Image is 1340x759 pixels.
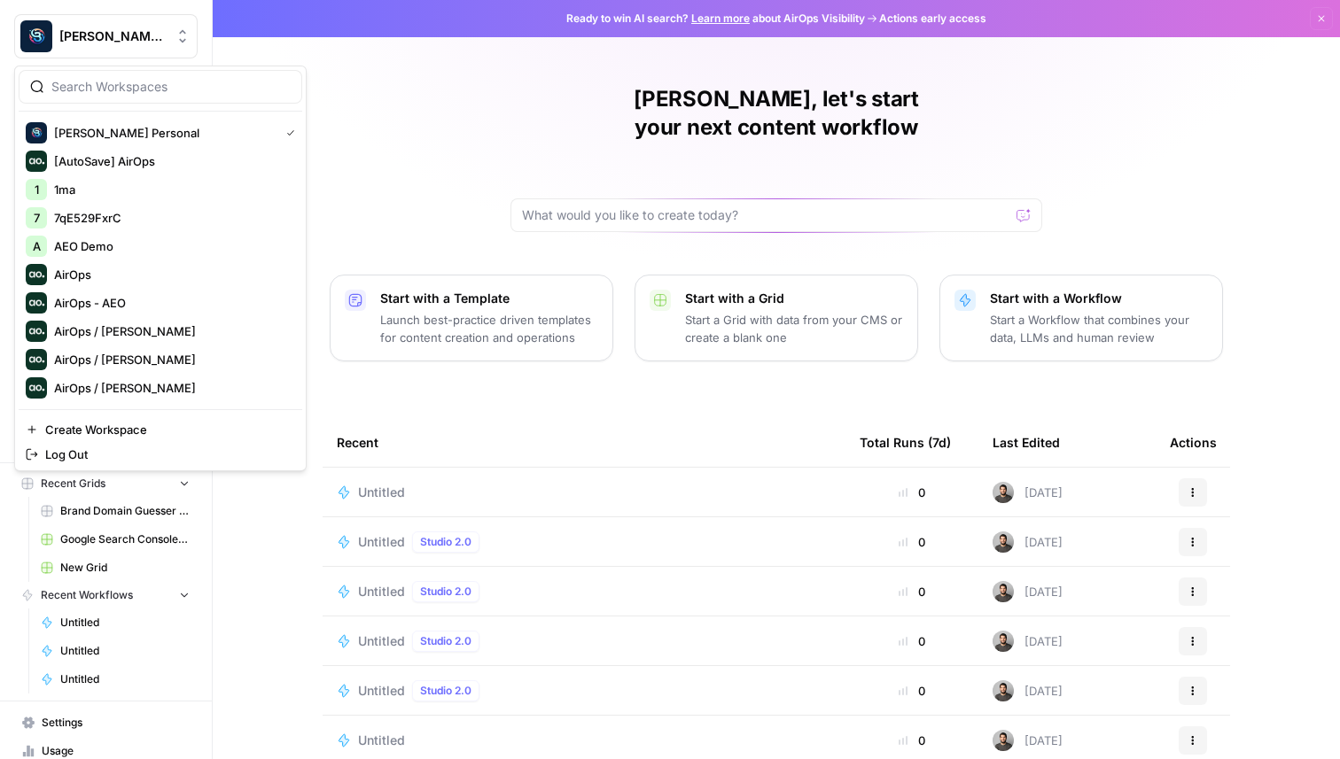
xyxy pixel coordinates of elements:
p: Launch best-practice driven templates for content creation and operations [380,311,598,346]
a: Untitled [33,665,198,693]
div: 0 [860,484,964,501]
a: UntitledStudio 2.0 [337,531,831,553]
p: Start with a Template [380,290,598,307]
button: Recent Workflows [14,582,198,608]
span: Settings [42,715,190,731]
h1: [PERSON_NAME], let's start your next content workflow [510,85,1042,142]
div: 0 [860,682,964,700]
p: Start a Workflow that combines your data, LLMs and human review [990,311,1208,346]
img: AirOps / Caio Lucena Logo [26,321,47,342]
span: Recent Workflows [41,587,133,603]
div: Actions [1170,418,1217,467]
div: [DATE] [993,482,1063,503]
span: Create Workspace [45,421,288,438]
a: Learn more [691,12,750,25]
button: Start with a TemplateLaunch best-practice driven templates for content creation and operations [330,275,613,361]
span: 7 [34,209,40,227]
span: Recent Grids [41,476,105,492]
a: Settings [14,709,198,737]
img: AirOps - AEO Logo [26,292,47,314]
span: Ready to win AI search? about AirOps Visibility [566,11,865,27]
div: 0 [860,583,964,600]
img: AirOps Logo [26,264,47,285]
span: Studio 2.0 [420,683,471,699]
div: [DATE] [993,581,1063,602]
button: Start with a WorkflowStart a Workflow that combines your data, LLMs and human review [939,275,1223,361]
div: [DATE] [993,631,1063,652]
button: Workspace: Berna's Personal [14,14,198,58]
p: Start with a Workflow [990,290,1208,307]
span: Untitled [60,615,190,631]
button: Recent Grids [14,470,198,497]
div: Last Edited [993,418,1060,467]
span: Actions early access [879,11,986,27]
span: Untitled [358,583,405,600]
img: 16hj2zu27bdcdvv6x26f6v9ttfr9 [993,680,1014,701]
span: [PERSON_NAME] Personal [59,27,167,45]
img: Berna's Personal Logo [20,20,52,52]
span: Brand Domain Guesser QA [60,503,190,519]
div: Recent [337,418,831,467]
span: AEO Demo [54,237,288,255]
img: 16hj2zu27bdcdvv6x26f6v9ttfr9 [993,631,1014,652]
span: AirOps / [PERSON_NAME] [54,322,288,340]
img: AirOps / Daniel Prazeres Logo [26,349,47,370]
span: 1ma [54,181,288,198]
span: Untitled [60,643,190,659]
span: AirOps / [PERSON_NAME] [54,351,288,368]
img: 16hj2zu27bdcdvv6x26f6v9ttfr9 [993,730,1014,751]
span: [AutoSave] AirOps [54,152,288,170]
a: UntitledStudio 2.0 [337,631,831,652]
div: 0 [860,732,964,749]
div: Total Runs (7d) [860,418,951,467]
span: Usage [42,743,190,759]
a: UntitledStudio 2.0 [337,581,831,602]
span: A [33,237,41,255]
span: Untitled [358,732,405,749]
div: [DATE] [993,680,1063,701]
p: Start a Grid with data from your CMS or create a blank one [685,311,903,346]
span: AirOps [54,266,288,283]
div: 0 [860,632,964,650]
div: Workspace: Berna's Personal [14,66,307,471]
span: Google Search Console - [DOMAIN_NAME] [60,531,190,547]
a: Create Workspace [19,417,302,442]
a: New Grid [33,554,198,582]
input: What would you like to create today? [522,206,1009,224]
span: Untitled [358,632,405,650]
span: New Grid [60,560,190,576]
img: AirOps / Darley Barreto Logo [26,377,47,399]
button: Start with a GridStart a Grid with data from your CMS or create a blank one [635,275,918,361]
a: Untitled [337,484,831,501]
img: 16hj2zu27bdcdvv6x26f6v9ttfr9 [993,482,1014,503]
span: Studio 2.0 [420,584,471,600]
div: [DATE] [993,531,1063,553]
a: Log Out [19,442,302,467]
a: Brand Domain Guesser QA [33,497,198,525]
span: AirOps - AEO [54,294,288,312]
a: Untitled [337,732,831,749]
div: 0 [860,533,964,551]
img: 16hj2zu27bdcdvv6x26f6v9ttfr9 [993,531,1014,553]
a: Untitled [33,608,198,637]
span: Log Out [45,445,288,463]
span: 1 [35,181,39,198]
div: [DATE] [993,730,1063,751]
img: Berna's Personal Logo [26,122,47,143]
span: AirOps / [PERSON_NAME] [54,379,288,397]
span: [PERSON_NAME] Personal [54,124,272,142]
span: Untitled [358,533,405,551]
span: Untitled [60,671,190,687]
a: Untitled [33,637,198,665]
img: [AutoSave] AirOps Logo [26,151,47,172]
span: Untitled [358,484,405,501]
a: Google Search Console - [DOMAIN_NAME] [33,525,198,554]
img: 16hj2zu27bdcdvv6x26f6v9ttfr9 [993,581,1014,602]
a: UntitledStudio 2.0 [337,680,831,701]
span: Untitled [358,682,405,700]
span: 7qE529FxrC [54,209,288,227]
p: Start with a Grid [685,290,903,307]
span: Studio 2.0 [420,534,471,550]
span: Studio 2.0 [420,633,471,649]
input: Search Workspaces [51,78,291,96]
